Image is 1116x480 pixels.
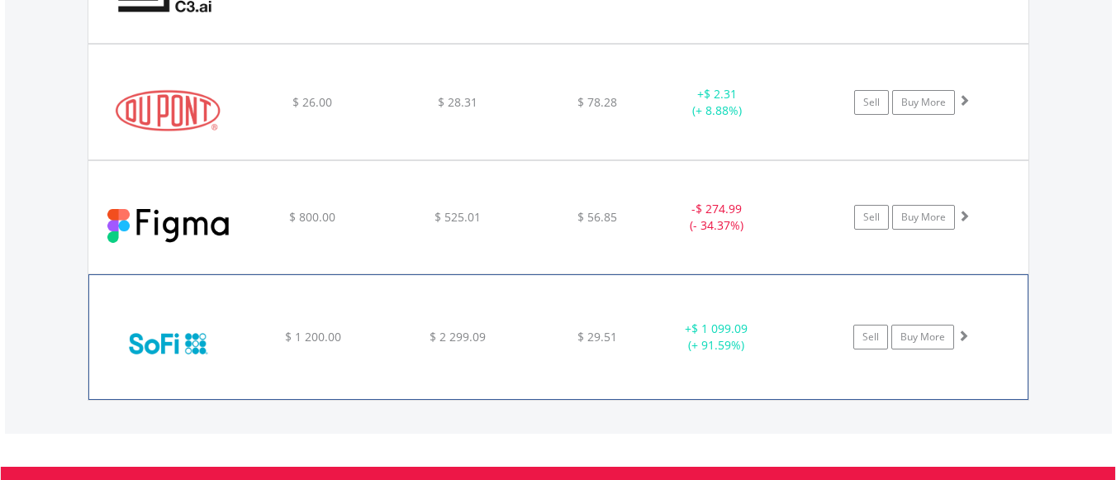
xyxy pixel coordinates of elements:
a: Sell [854,205,889,230]
span: $ 2 299.09 [430,329,486,345]
img: EQU.US.DD.png [97,65,239,154]
div: + (+ 91.59%) [654,321,778,354]
span: $ 1 200.00 [285,329,341,345]
div: - (- 34.37%) [655,201,780,234]
img: EQU.US.SOFI.png [97,296,240,395]
span: $ 1 099.09 [691,321,748,336]
span: $ 28.31 [438,94,477,110]
span: $ 29.51 [577,329,617,345]
a: Buy More [892,90,955,115]
span: $ 274.99 [696,201,742,216]
img: EQU.US.FIG.png [97,182,239,270]
span: $ 800.00 [289,209,335,225]
a: Buy More [891,325,954,349]
span: $ 525.01 [435,209,481,225]
a: Buy More [892,205,955,230]
a: Sell [853,325,888,349]
span: $ 78.28 [577,94,617,110]
span: $ 2.31 [704,86,737,102]
span: $ 26.00 [292,94,332,110]
a: Sell [854,90,889,115]
span: $ 56.85 [577,209,617,225]
div: + (+ 8.88%) [655,86,780,119]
